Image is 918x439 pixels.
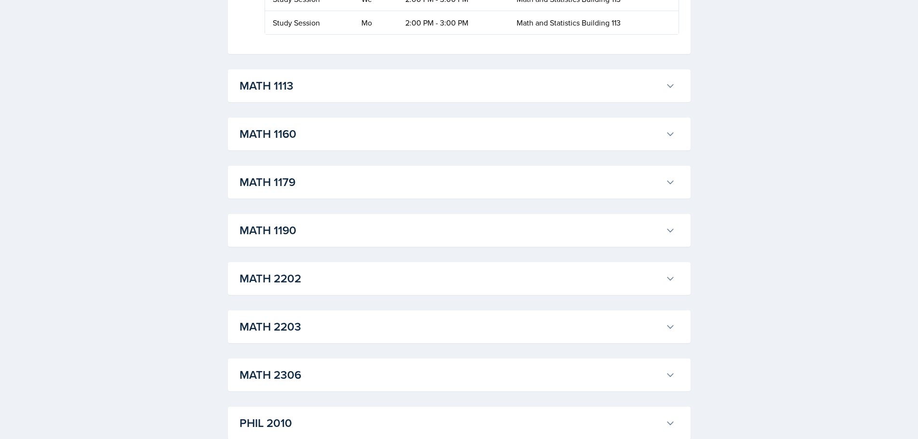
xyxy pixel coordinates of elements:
[517,17,621,28] span: Math and Statistics Building 113
[238,75,677,96] button: MATH 1113
[273,17,346,28] div: Study Session
[238,220,677,241] button: MATH 1190
[238,268,677,289] button: MATH 2202
[239,318,662,335] h3: MATH 2203
[238,412,677,434] button: PHIL 2010
[238,364,677,386] button: MATH 2306
[239,366,662,384] h3: MATH 2306
[239,414,662,432] h3: PHIL 2010
[238,316,677,337] button: MATH 2203
[239,77,662,94] h3: MATH 1113
[239,173,662,191] h3: MATH 1179
[354,11,398,34] td: Mo
[239,222,662,239] h3: MATH 1190
[238,123,677,145] button: MATH 1160
[239,125,662,143] h3: MATH 1160
[238,172,677,193] button: MATH 1179
[239,270,662,287] h3: MATH 2202
[398,11,509,34] td: 2:00 PM - 3:00 PM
